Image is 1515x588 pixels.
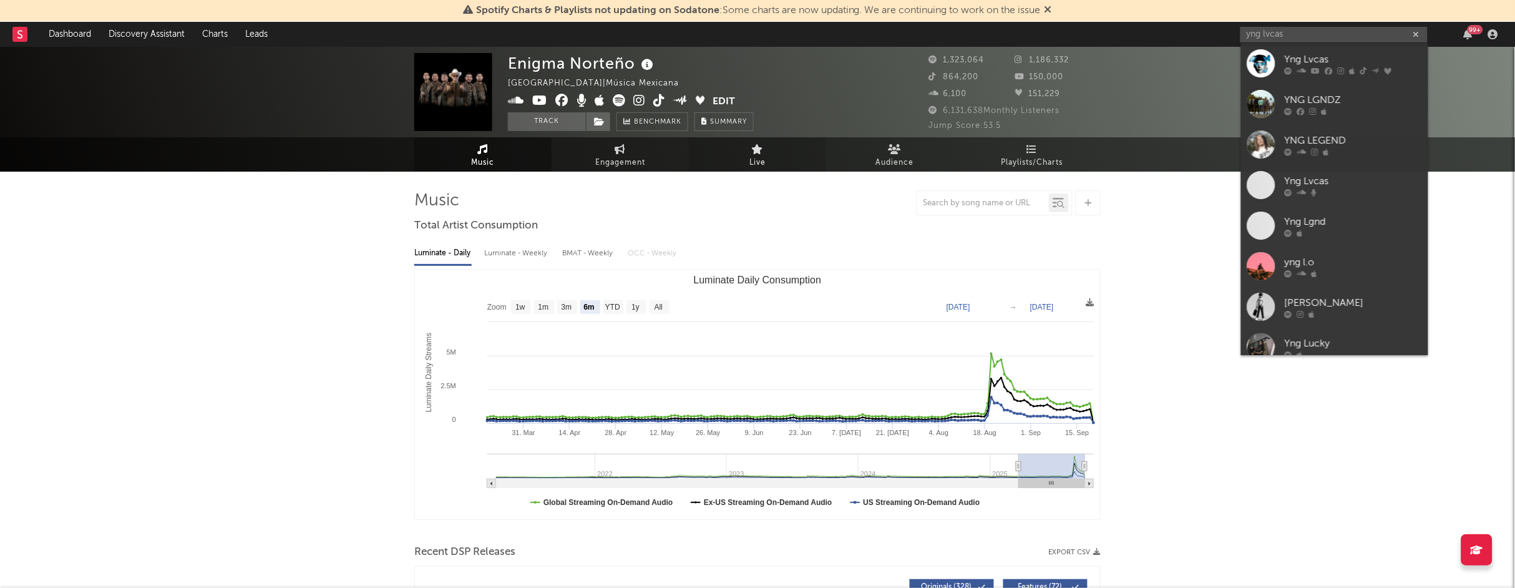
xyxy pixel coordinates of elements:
text: YTD [605,303,620,312]
div: 99 + [1468,25,1483,34]
span: Audience [876,155,914,170]
span: Summary [710,119,747,125]
div: BMAT - Weekly [562,243,615,264]
span: Dismiss [1045,6,1052,16]
span: 1,323,064 [929,56,985,64]
text: 26. May [696,429,721,436]
button: Edit [713,94,736,110]
a: [PERSON_NAME] [1241,287,1428,327]
text: → [1010,303,1017,311]
div: YNG LEGEND [1285,133,1422,148]
text: 23. Jun [789,429,812,436]
button: Track [508,112,586,131]
span: Playlists/Charts [1001,155,1063,170]
a: Benchmark [616,112,688,131]
text: All [655,303,663,312]
span: 864,200 [929,73,979,81]
text: 2.5M [441,382,456,390]
span: Engagement [595,155,645,170]
button: Export CSV [1049,549,1101,556]
text: 9. Jun [745,429,764,436]
text: Luminate Daily Streams [424,333,433,412]
span: Jump Score: 53.5 [929,122,1001,130]
div: [GEOGRAPHIC_DATA] | Música Mexicana [508,76,693,91]
div: yng l.o [1285,255,1422,270]
input: Search for artists [1240,27,1428,42]
a: Live [689,137,826,172]
text: 28. Apr [605,429,627,436]
text: 1m [538,303,549,312]
text: Zoom [487,303,507,312]
text: 21. [DATE] [876,429,909,436]
text: 15. Sep [1066,429,1089,436]
div: Yng Lvcas [1285,174,1422,189]
text: Luminate Daily Consumption [694,275,822,285]
a: YNG LEGEND [1241,124,1428,165]
button: 99+ [1464,29,1473,39]
text: 5M [447,348,456,356]
a: Music [414,137,552,172]
text: 0 [452,416,456,423]
text: 1y [631,303,640,312]
text: 31. Mar [512,429,535,436]
text: 7. [DATE] [832,429,861,436]
span: 151,229 [1015,90,1061,98]
a: YNG LGNDZ [1241,84,1428,124]
text: 14. Apr [559,429,581,436]
div: YNG LGNDZ [1285,92,1422,107]
span: Total Artist Consumption [414,218,538,233]
div: Yng Lvcas [1285,52,1422,67]
div: Luminate - Daily [414,243,472,264]
span: 1,186,332 [1015,56,1069,64]
div: [PERSON_NAME] [1285,295,1422,310]
div: Enigma Norteño [508,53,656,74]
svg: Luminate Daily Consumption [415,270,1100,519]
text: 6m [584,303,595,312]
span: Spotify Charts & Playlists not updating on Sodatone [476,6,719,16]
span: : Some charts are now updating. We are continuing to work on the issue [476,6,1041,16]
a: yng l.o [1241,246,1428,287]
a: Playlists/Charts [963,137,1101,172]
span: 6,100 [929,90,967,98]
text: 4. Aug [929,429,948,436]
input: Search by song name or URL [917,198,1049,208]
a: Dashboard [40,22,100,47]
a: Engagement [552,137,689,172]
a: Leads [236,22,276,47]
span: 6,131,638 Monthly Listeners [929,107,1060,115]
a: Yng Lgnd [1241,205,1428,246]
text: 12. May [650,429,675,436]
text: 3m [562,303,572,312]
text: Ex-US Streaming On-Demand Audio [704,498,832,507]
text: Global Streaming On-Demand Audio [543,498,673,507]
button: Summary [694,112,754,131]
span: Benchmark [634,115,681,130]
text: US Streaming On-Demand Audio [864,498,980,507]
a: Yng Lvcas [1241,43,1428,84]
div: Luminate - Weekly [484,243,550,264]
div: Yng Lgnd [1285,214,1422,229]
a: Audience [826,137,963,172]
span: Recent DSP Releases [414,545,515,560]
a: Yng Lvcas [1241,165,1428,205]
span: Live [749,155,766,170]
text: [DATE] [947,303,970,311]
text: 1w [515,303,525,312]
a: Charts [193,22,236,47]
text: [DATE] [1030,303,1054,311]
a: Discovery Assistant [100,22,193,47]
text: 18. Aug [973,429,996,436]
span: 150,000 [1015,73,1064,81]
text: 1. Sep [1021,429,1041,436]
span: Music [472,155,495,170]
a: Yng Lucky [1241,327,1428,368]
div: Yng Lucky [1285,336,1422,351]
